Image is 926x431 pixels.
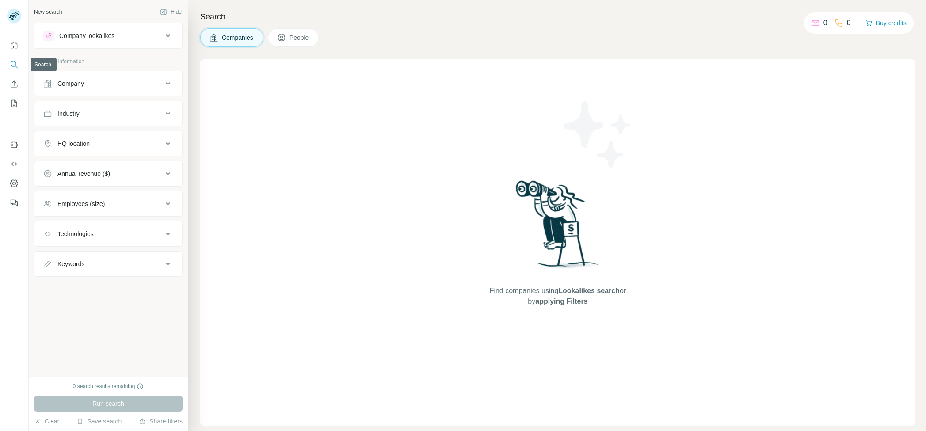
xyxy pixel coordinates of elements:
[59,31,114,40] div: Company lookalikes
[34,163,182,184] button: Annual revenue ($)
[535,298,587,305] span: applying Filters
[7,37,21,53] button: Quick start
[7,175,21,191] button: Dashboard
[34,417,59,426] button: Clear
[290,33,310,42] span: People
[57,169,110,178] div: Annual revenue ($)
[558,287,620,294] span: Lookalikes search
[7,156,21,172] button: Use Surfe API
[823,18,827,28] p: 0
[222,33,254,42] span: Companies
[7,76,21,92] button: Enrich CSV
[7,95,21,111] button: My lists
[847,18,851,28] p: 0
[57,79,84,88] div: Company
[487,286,629,307] span: Find companies using or by
[57,229,94,238] div: Technologies
[34,133,182,154] button: HQ location
[34,103,182,124] button: Industry
[7,195,21,211] button: Feedback
[7,137,21,153] button: Use Surfe on LinkedIn
[34,57,183,65] p: Company information
[73,382,144,390] div: 0 search results remaining
[76,417,122,426] button: Save search
[34,253,182,275] button: Keywords
[34,193,182,214] button: Employees (size)
[57,259,84,268] div: Keywords
[154,5,188,19] button: Hide
[558,95,637,174] img: Surfe Illustration - Stars
[57,199,105,208] div: Employees (size)
[34,73,182,94] button: Company
[200,11,915,23] h4: Search
[57,109,80,118] div: Industry
[34,25,182,46] button: Company lookalikes
[512,178,604,277] img: Surfe Illustration - Woman searching with binoculars
[34,8,62,16] div: New search
[865,17,907,29] button: Buy credits
[7,57,21,72] button: Search
[34,223,182,244] button: Technologies
[139,417,183,426] button: Share filters
[57,139,90,148] div: HQ location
